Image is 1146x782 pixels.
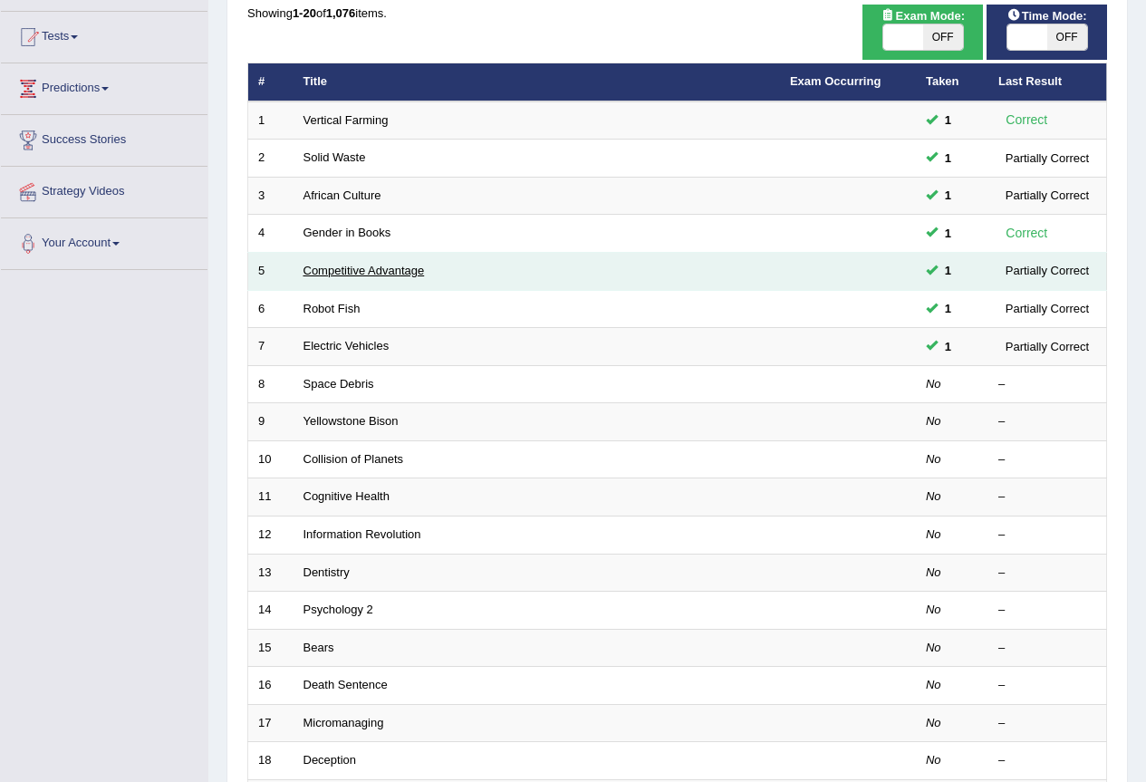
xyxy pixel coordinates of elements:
td: 1 [248,101,294,140]
td: 12 [248,516,294,554]
span: You can still take this question [938,186,958,205]
span: OFF [1047,24,1087,50]
th: Last Result [988,63,1107,101]
a: Space Debris [303,377,374,391]
div: – [998,677,1096,694]
div: – [998,565,1096,582]
div: Partially Correct [998,299,1096,318]
a: Yellowstone Bison [303,414,399,428]
a: Your Account [1,218,207,264]
td: 15 [248,629,294,667]
td: 18 [248,742,294,780]
td: 9 [248,403,294,441]
a: Micromanaging [303,716,384,729]
th: Taken [916,63,988,101]
em: No [926,716,941,729]
div: – [998,488,1096,506]
a: Information Revolution [303,527,421,541]
td: 8 [248,365,294,403]
a: Bears [303,641,334,654]
span: You can still take this question [938,261,958,280]
td: 6 [248,290,294,328]
em: No [926,414,941,428]
div: Correct [998,223,1055,244]
em: No [926,753,941,767]
a: Robot Fish [303,302,361,315]
em: No [926,641,941,654]
a: Tests [1,12,207,57]
span: You can still take this question [938,111,958,130]
em: No [926,527,941,541]
span: OFF [923,24,963,50]
div: – [998,602,1096,619]
a: Deception [303,753,357,767]
a: Gender in Books [303,226,391,239]
div: – [998,526,1096,544]
td: 17 [248,704,294,742]
a: Success Stories [1,115,207,160]
td: 4 [248,215,294,253]
a: Electric Vehicles [303,339,390,352]
a: Exam Occurring [790,74,881,88]
em: No [926,452,941,466]
td: 11 [248,478,294,517]
td: 16 [248,667,294,705]
td: 14 [248,592,294,630]
a: Death Sentence [303,678,388,691]
div: Partially Correct [998,261,1096,280]
div: Correct [998,110,1055,130]
a: Competitive Advantage [303,264,425,277]
td: 3 [248,177,294,215]
em: No [926,678,941,691]
div: Show exams occurring in exams [862,5,983,60]
em: No [926,377,941,391]
a: Predictions [1,63,207,109]
th: # [248,63,294,101]
b: 1-20 [293,6,316,20]
div: Partially Correct [998,186,1096,205]
div: – [998,752,1096,769]
a: Psychology 2 [303,603,373,616]
a: Cognitive Health [303,489,390,503]
a: African Culture [303,188,381,202]
th: Title [294,63,780,101]
td: 2 [248,140,294,178]
em: No [926,603,941,616]
td: 5 [248,253,294,291]
a: Strategy Videos [1,167,207,212]
td: 7 [248,328,294,366]
a: Solid Waste [303,150,366,164]
div: Partially Correct [998,149,1096,168]
a: Vertical Farming [303,113,389,127]
div: – [998,640,1096,657]
div: – [998,715,1096,732]
span: Time Mode: [1000,6,1094,25]
b: 1,076 [326,6,356,20]
a: Dentistry [303,565,350,579]
span: Exam Mode: [874,6,972,25]
div: Partially Correct [998,337,1096,356]
em: No [926,565,941,579]
span: You can still take this question [938,149,958,168]
div: – [998,451,1096,468]
a: Collision of Planets [303,452,404,466]
div: Showing of items. [247,5,1107,22]
td: 10 [248,440,294,478]
em: No [926,489,941,503]
span: You can still take this question [938,299,958,318]
div: – [998,376,1096,393]
span: You can still take this question [938,224,958,243]
span: You can still take this question [938,337,958,356]
td: 13 [248,554,294,592]
div: – [998,413,1096,430]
